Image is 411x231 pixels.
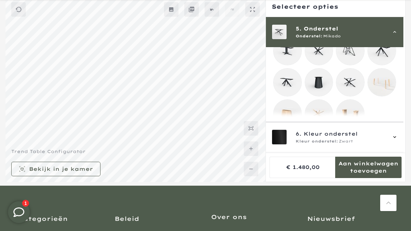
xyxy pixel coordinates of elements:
h3: Beleid [115,215,200,223]
iframe: toggle-frame [1,194,37,230]
h3: Over ons [211,213,297,221]
h3: Categorieën [18,215,104,223]
a: Terug naar boven [380,195,396,211]
h3: Nieuwsbrief [307,215,393,223]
